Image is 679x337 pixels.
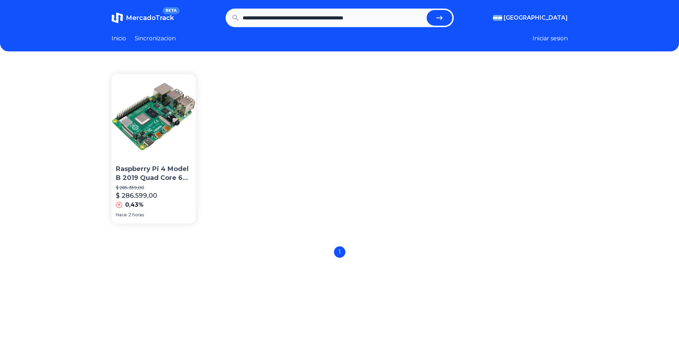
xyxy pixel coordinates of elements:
span: BETA [163,7,179,14]
a: Raspberry Pi 4 Model B 2019 Quad Core 64 Bit Wifi Bt 4gbRaspberry Pi 4 Model B 2019 Quad Core 64 ... [112,74,196,223]
a: Sincronizacion [135,34,176,43]
span: Hace [116,212,127,218]
button: Iniciar sesion [533,34,568,43]
p: Raspberry Pi 4 Model B 2019 Quad Core 64 Bit Wifi Bt 4gb [116,165,192,182]
button: [GEOGRAPHIC_DATA] [493,14,568,22]
span: [GEOGRAPHIC_DATA] [504,14,568,22]
a: Inicio [112,34,126,43]
img: Raspberry Pi 4 Model B 2019 Quad Core 64 Bit Wifi Bt 4gb [112,74,196,159]
p: 0,43% [125,201,144,209]
span: 2 horas [128,212,144,218]
img: MercadoTrack [112,12,123,24]
p: $ 285.359,00 [116,185,192,191]
a: MercadoTrackBETA [112,12,174,24]
img: Argentina [493,15,502,21]
p: $ 286.599,00 [116,191,157,201]
span: MercadoTrack [126,14,174,22]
